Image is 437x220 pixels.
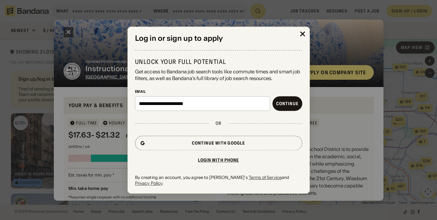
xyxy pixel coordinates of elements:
[216,121,221,126] div: or
[135,58,302,66] div: Unlock your full potential
[135,34,302,43] div: Log in or sign up to apply
[135,89,302,94] div: Email
[135,175,302,186] div: By creating an account, you agree to [PERSON_NAME]'s and .
[249,175,282,180] a: Terms of Service
[135,68,302,82] div: Get access to Bandana job search tools like commute times and smart job filters, as well as Banda...
[135,180,163,186] a: Privacy Policy
[192,141,245,145] div: Continue with Google
[276,102,299,106] div: Continue
[198,158,239,162] div: Login with phone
